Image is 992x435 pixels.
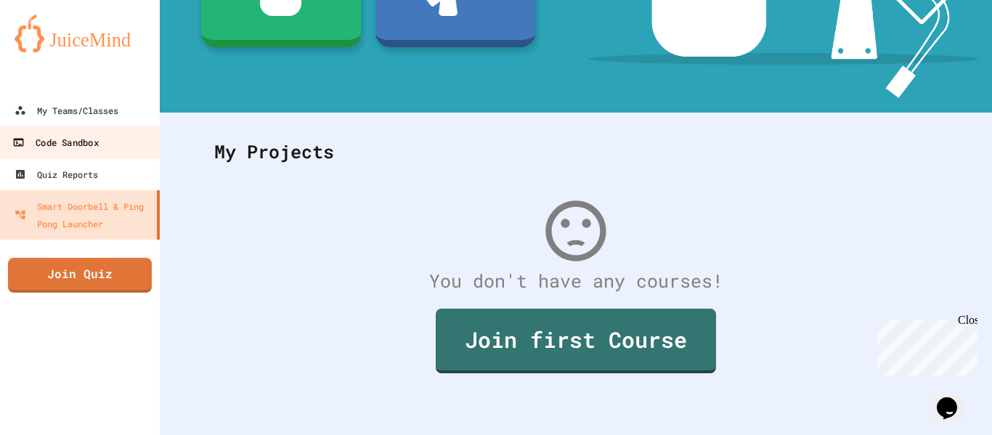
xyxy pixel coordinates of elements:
[15,166,98,183] div: Quiz Reports
[200,123,952,180] div: My Projects
[12,134,98,152] div: Code Sandbox
[15,15,145,52] img: logo-orange.svg
[871,314,977,375] iframe: chat widget
[931,377,977,420] iframe: chat widget
[436,309,716,373] a: Join first Course
[15,102,118,119] div: My Teams/Classes
[6,6,100,92] div: Chat with us now!Close
[8,258,152,293] a: Join Quiz
[15,198,151,232] div: Smart Doorbell & Ping Pong Launcher
[200,267,952,295] div: You don't have any courses!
